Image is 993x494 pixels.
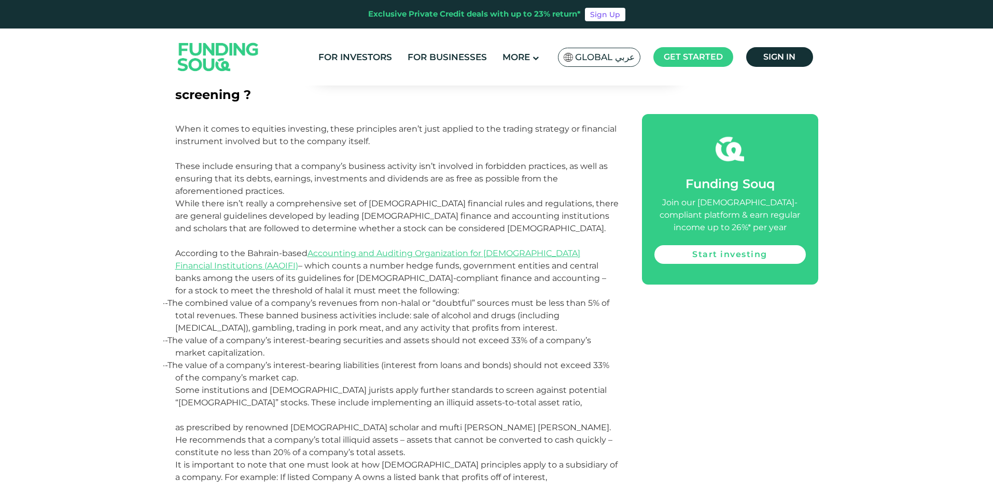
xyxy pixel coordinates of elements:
[175,124,617,196] span: When it comes to equities investing, these principles aren’t just applied to the trading strategy...
[165,335,167,345] span: -
[664,52,723,62] span: Get started
[165,298,167,308] span: -
[175,261,606,295] span: – which counts a number hedge funds, government entities and central banks among the users of its...
[175,385,612,457] span: Some institutions and [DEMOGRAPHIC_DATA] jurists apply further standards to screen against potent...
[502,52,530,62] span: More
[585,8,625,21] a: Sign Up
[368,8,581,20] div: Exclusive Private Credit deals with up to 23% return*
[654,196,806,234] div: Join our [DEMOGRAPHIC_DATA]-compliant platform & earn regular income up to 26%* per year
[746,47,813,67] a: Sign in
[316,49,395,66] a: For Investors
[575,51,635,63] span: Global عربي
[163,335,167,345] span: ·
[175,68,552,102] span: What are the Guidelines for [DEMOGRAPHIC_DATA] stock screening ?
[405,49,489,66] a: For Businesses
[716,135,744,163] img: fsicon
[167,335,591,358] span: The value of a company’s interest-bearing securities and assets should not exceed 33% of a compan...
[175,199,619,258] span: While there isn’t really a comprehensive set of [DEMOGRAPHIC_DATA] financial rules and regulation...
[165,360,167,370] span: -
[763,52,795,62] span: Sign in
[686,176,775,191] span: Funding Souq
[163,360,167,370] span: ·
[163,298,167,308] span: ·
[175,248,580,271] a: Accounting and Auditing Organization for [DEMOGRAPHIC_DATA] Financial Institutions (AAOIFI)
[564,53,573,62] img: SA Flag
[167,360,609,383] span: The value of a company’s interest-bearing liabilities (interest from loans and bonds) should not ...
[167,298,609,333] span: The combined value of a company’s revenues from non-halal or “doubtful” sources must be less than...
[654,245,806,264] a: Start investing
[167,31,269,83] img: Logo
